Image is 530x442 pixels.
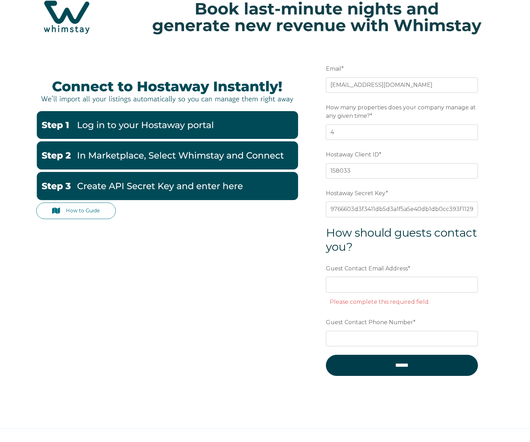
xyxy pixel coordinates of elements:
[326,263,408,274] span: Guest Contact Email Address
[36,203,116,219] a: How to Guide
[326,188,386,199] span: Hostaway Secret Key
[326,63,341,74] span: Email
[330,299,430,305] label: Please complete this required field.
[36,73,298,109] img: Hostaway Banner
[36,111,298,139] img: Hostaway1
[326,102,476,121] span: How many properties does your company manage at any given time?
[326,317,413,328] span: Guest Contact Phone Number
[36,172,298,200] img: Hostaway3-1
[36,141,298,169] img: Hostaway2
[326,149,379,160] span: Hostaway Client ID
[326,226,477,254] span: How should guests contact you?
